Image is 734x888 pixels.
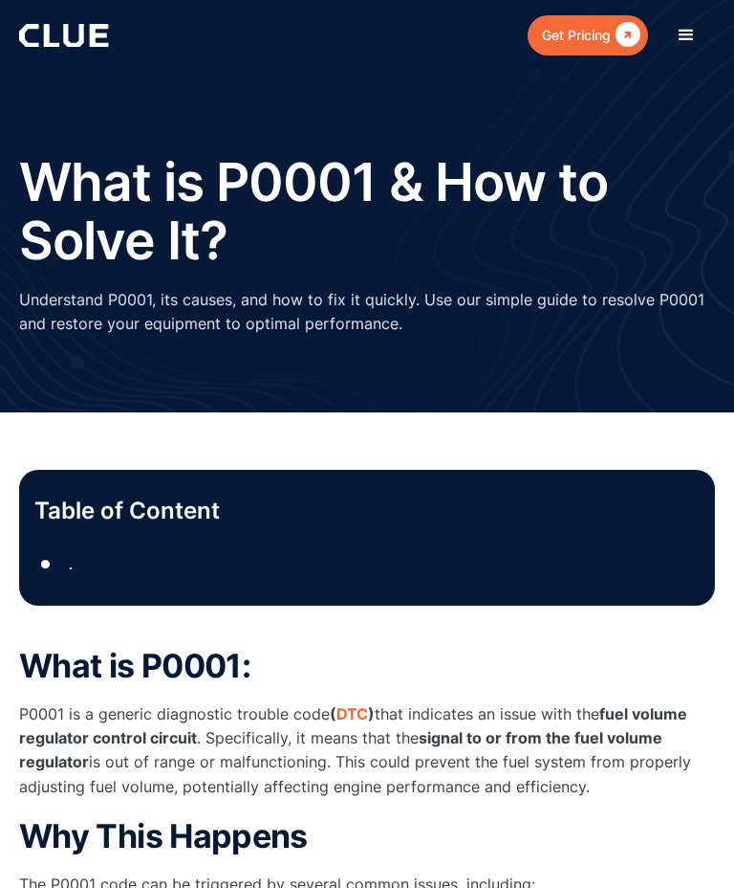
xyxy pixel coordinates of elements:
[368,704,375,723] strong: )
[19,646,250,685] strong: What is P0001:
[19,816,308,855] strong: Why This Happens
[19,288,715,336] p: Understand P0001, its causes, and how to fix it quickly. Use our simple guide to resolve P0001 an...
[19,153,715,269] h1: What is P0001 & How to Solve It?
[330,704,336,723] strong: (
[69,552,73,576] div: .
[528,15,648,55] a: Get Pricing
[34,495,700,527] p: Table of Content
[34,550,57,579] div: ●
[542,23,611,47] div: Get Pricing
[611,23,640,47] div: 
[336,704,368,723] a: DTC
[34,550,700,579] a: ●.
[19,702,715,799] p: P0001 is a generic diagnostic trouble code that indicates an issue with the . Specifically, it me...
